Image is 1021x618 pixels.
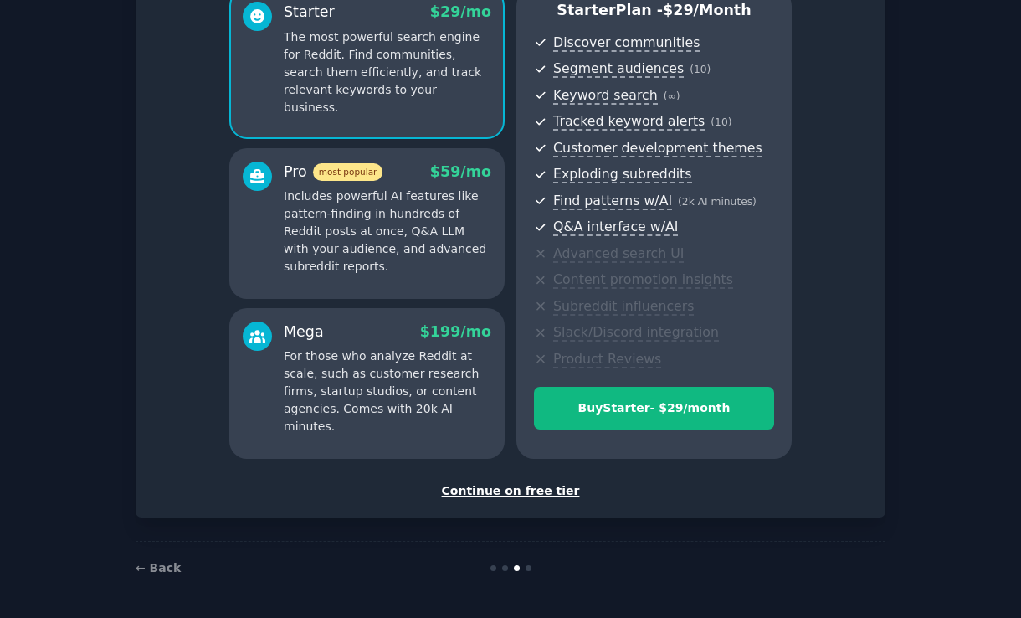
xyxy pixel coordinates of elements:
span: Product Reviews [553,351,661,368]
div: Pro [284,162,382,183]
span: Content promotion insights [553,271,733,289]
div: Continue on free tier [153,482,868,500]
span: Discover communities [553,34,700,52]
div: Starter [284,2,335,23]
p: For those who analyze Reddit at scale, such as customer research firms, startup studios, or conte... [284,348,491,435]
span: ( 10 ) [711,116,731,128]
span: Customer development themes [553,140,762,157]
span: $ 199 /mo [420,323,491,340]
button: BuyStarter- $29/month [534,387,774,430]
span: $ 29 /mo [430,3,491,20]
span: Subreddit influencers [553,298,694,316]
span: ( 2k AI minutes ) [678,196,757,208]
span: Advanced search UI [553,245,684,263]
div: Mega [284,322,324,342]
span: Q&A interface w/AI [553,219,678,236]
span: Slack/Discord integration [553,324,719,342]
span: ( 10 ) [690,64,711,75]
span: Keyword search [553,87,658,105]
span: Exploding subreddits [553,166,691,183]
div: Buy Starter - $ 29 /month [535,399,773,417]
span: $ 29 /month [663,2,752,18]
span: Segment audiences [553,60,684,78]
p: The most powerful search engine for Reddit. Find communities, search them efficiently, and track ... [284,28,491,116]
span: most popular [313,163,383,181]
span: ( ∞ ) [664,90,680,102]
a: ← Back [136,561,181,574]
span: $ 59 /mo [430,163,491,180]
p: Includes powerful AI features like pattern-finding in hundreds of Reddit posts at once, Q&A LLM w... [284,188,491,276]
span: Tracked keyword alerts [553,113,705,131]
span: Find patterns w/AI [553,193,672,210]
